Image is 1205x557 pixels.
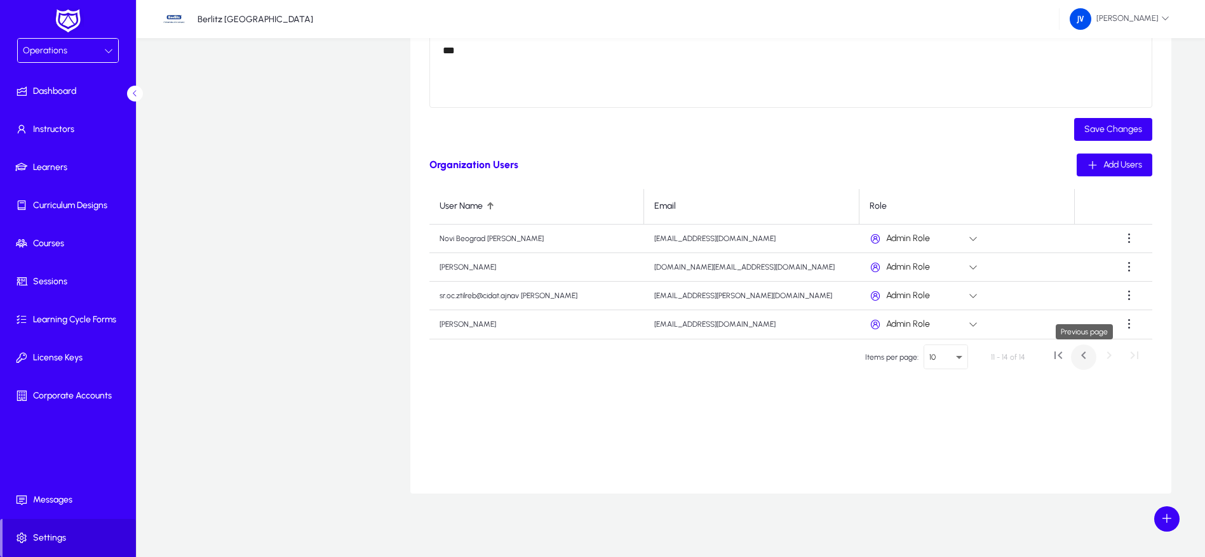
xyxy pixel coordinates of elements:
button: [PERSON_NAME] [1060,8,1180,30]
a: Dashboard [3,72,138,110]
img: 161.png [1070,8,1091,30]
span: Sessions [3,275,138,288]
a: Curriculum Designs [3,187,138,225]
td: [PERSON_NAME] [429,310,645,339]
td: Novi Beograd [PERSON_NAME] [429,225,645,253]
span: License Keys [3,351,138,364]
div: Email [654,201,849,212]
img: 34.jpg [162,7,186,31]
span: Operations [23,45,67,56]
button: Previous page [1071,344,1096,370]
td: [PERSON_NAME] [429,253,645,282]
a: Learning Cycle Forms [3,301,138,339]
mat-paginator: Select page [429,339,1153,375]
div: User Name [440,201,634,212]
div: Email [654,201,676,212]
td: [DOMAIN_NAME][EMAIL_ADDRESS][DOMAIN_NAME] [644,253,859,282]
a: Learners [3,148,138,187]
a: Corporate Accounts [3,377,138,415]
span: Learning Cycle Forms [3,313,138,326]
a: Instructors [3,110,138,148]
div: Role [870,201,1064,212]
span: Learners [3,161,138,174]
p: Berlitz [GEOGRAPHIC_DATA] [198,14,313,25]
span: Curriculum Designs [3,199,138,212]
a: License Keys [3,339,138,377]
span: Organization Users [429,159,518,171]
div: Previous page [1056,324,1113,339]
div: Items per page: [865,351,919,364]
a: Courses [3,225,138,263]
span: 10 [929,353,936,362]
span: Courses [3,237,138,250]
td: sr.oc.ztilreb@cidat.ajnav [PERSON_NAME] [429,282,645,310]
span: Admin Role [886,261,930,272]
span: Save Changes [1084,124,1142,134]
span: Add Users [1103,159,1142,170]
span: Settings [3,532,136,544]
button: First page [1046,344,1071,370]
img: white-logo.png [52,8,84,34]
a: Messages [3,481,138,519]
td: [EMAIL_ADDRESS][DOMAIN_NAME] [644,310,859,339]
span: Messages [3,494,138,506]
td: [EMAIL_ADDRESS][PERSON_NAME][DOMAIN_NAME] [644,282,859,310]
div: 11 - 14 of 14 [991,351,1025,364]
span: Admin Role [886,290,930,301]
span: Instructors [3,123,138,136]
span: Admin Role [886,318,930,329]
span: Corporate Accounts [3,390,138,402]
button: Save Changes [1074,118,1152,141]
a: Sessions [3,263,138,301]
span: Admin Role [886,233,930,244]
span: Dashboard [3,85,138,98]
div: User Name [440,201,483,212]
span: [PERSON_NAME] [1070,8,1169,30]
div: Role [870,201,887,212]
td: [EMAIL_ADDRESS][DOMAIN_NAME] [644,225,859,253]
button: Add Users [1077,154,1152,176]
